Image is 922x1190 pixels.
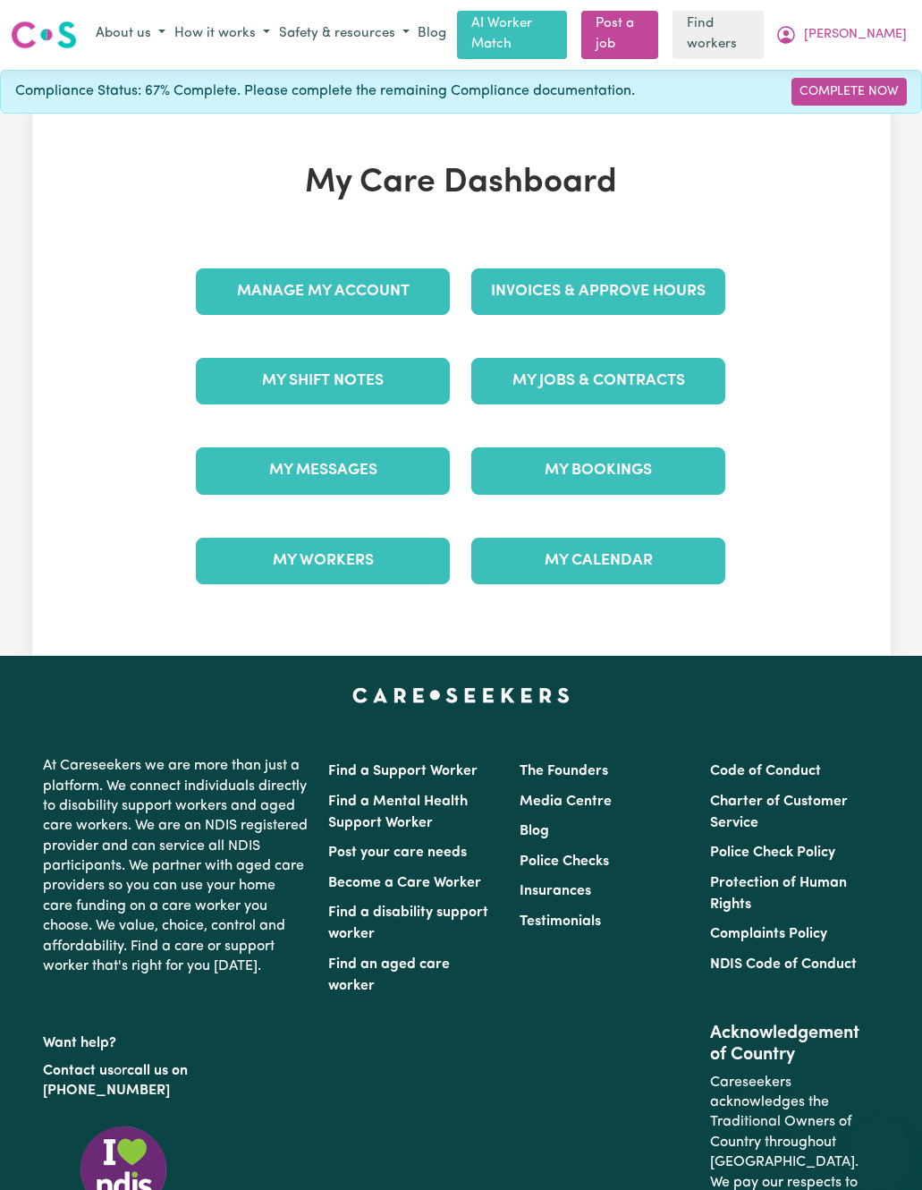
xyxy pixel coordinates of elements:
a: My Bookings [471,447,725,494]
a: Police Checks [520,854,609,869]
a: Charter of Customer Service [710,795,848,830]
button: How it works [170,20,275,49]
iframe: Button to launch messaging window [850,1118,908,1176]
a: My Workers [196,538,450,584]
span: [PERSON_NAME] [804,25,907,45]
a: Invoices & Approve Hours [471,268,725,315]
a: Insurances [520,884,591,898]
a: Find a disability support worker [328,905,488,941]
a: My Messages [196,447,450,494]
a: Post a job [581,11,658,59]
a: AI Worker Match [457,11,567,59]
a: Find an aged care worker [328,957,450,993]
a: Find workers [672,11,764,59]
iframe: Close message [740,1075,775,1111]
a: Protection of Human Rights [710,876,847,912]
a: Manage My Account [196,268,450,315]
h2: Acknowledgement of Country [710,1023,879,1066]
button: My Account [771,20,911,50]
span: Compliance Status: 67% Complete. Please complete the remaining Compliance documentation. [15,81,635,102]
h1: My Care Dashboard [185,164,736,204]
a: Contact us [43,1064,114,1078]
p: or [43,1054,308,1109]
a: Complaints Policy [710,927,827,941]
a: My Shift Notes [196,358,450,404]
a: Find a Support Worker [328,764,478,778]
p: Want help? [43,1026,308,1053]
p: At Careseekers we are more than just a platform. We connect individuals directly to disability su... [43,749,308,983]
img: Careseekers logo [11,19,77,51]
a: Blog [414,21,450,48]
a: Become a Care Worker [328,876,481,890]
a: Media Centre [520,795,612,809]
a: Careseekers logo [11,14,77,55]
a: Police Check Policy [710,846,835,860]
a: NDIS Code of Conduct [710,957,857,972]
a: Find a Mental Health Support Worker [328,795,468,830]
a: My Calendar [471,538,725,584]
button: About us [91,20,170,49]
a: My Jobs & Contracts [471,358,725,404]
a: The Founders [520,764,608,778]
a: Blog [520,824,549,838]
a: Complete Now [791,78,907,106]
a: Code of Conduct [710,764,821,778]
a: Post your care needs [328,846,467,860]
a: Careseekers home page [352,688,570,702]
button: Safety & resources [275,20,414,49]
a: Testimonials [520,914,601,929]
